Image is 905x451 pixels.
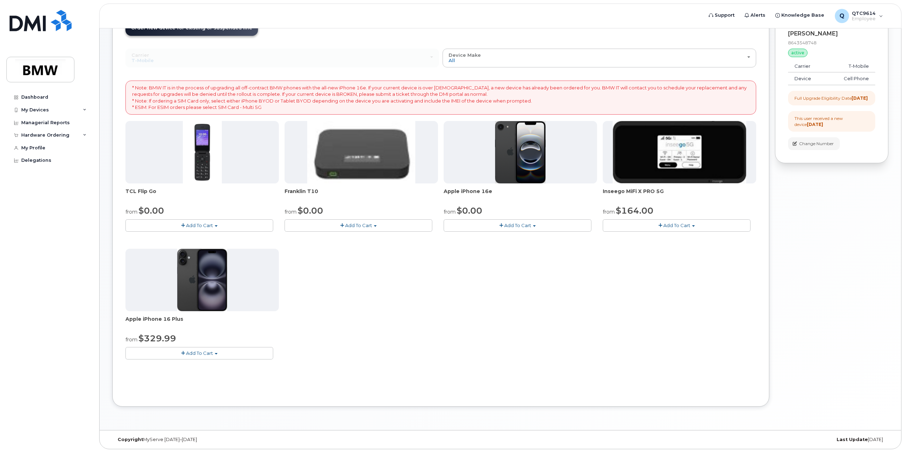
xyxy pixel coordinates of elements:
a: Support [704,8,740,22]
div: Full Upgrade Eligibility Date [794,95,868,101]
span: Employee [852,16,876,22]
div: [DATE] [630,437,888,442]
button: Add To Cart [444,219,591,232]
div: MyServe [DATE]–[DATE] [112,437,371,442]
strong: [DATE] [807,122,823,127]
div: [PERSON_NAME] [788,31,875,37]
span: Device Make [449,52,481,58]
button: Add To Cart [285,219,432,232]
span: $0.00 [457,205,482,216]
img: TCL_FLIP_MODE.jpg [183,121,222,183]
span: All [449,57,455,63]
span: $0.00 [298,205,323,216]
strong: [DATE] [851,95,868,101]
div: Franklin T10 [285,188,438,202]
iframe: Messenger Launcher [874,420,900,446]
span: $329.99 [139,333,176,343]
img: iphone_16_plus.png [177,249,227,311]
span: Knowledge Base [781,12,824,19]
div: active [788,49,808,57]
button: Change Number [788,137,840,150]
img: t10.jpg [307,121,415,183]
div: QTC9614 [830,9,888,23]
td: Carrier [788,60,826,73]
small: from [125,209,137,215]
button: Add To Cart [125,219,273,232]
span: Add To Cart [663,222,690,228]
small: from [285,209,297,215]
div: TCL Flip Go [125,188,279,202]
span: Q [839,12,844,20]
span: $0.00 [139,205,164,216]
span: Add To Cart [186,222,213,228]
span: Support [715,12,735,19]
div: This user received a new device [794,115,869,127]
button: Add To Cart [603,219,751,232]
div: Inseego MiFi X PRO 5G [603,188,756,202]
td: T-Mobile [826,60,875,73]
span: Add To Cart [345,222,372,228]
strong: Last Update [837,437,868,442]
img: iphone16e.png [495,121,546,183]
small: from [603,209,615,215]
td: Device [788,72,826,85]
button: Add To Cart [125,347,273,359]
img: cut_small_inseego_5G.jpg [613,121,746,183]
strong: Copyright [118,437,143,442]
a: Knowledge Base [770,8,829,22]
a: Alerts [740,8,770,22]
div: Apple iPhone 16 Plus [125,315,279,330]
div: Apple iPhone 16e [444,188,597,202]
span: Add To Cart [504,222,531,228]
span: Change Number [799,141,834,147]
span: QTC9614 [852,10,876,16]
small: from [444,209,456,215]
button: Device Make All [443,49,756,67]
span: Add To Cart [186,350,213,356]
td: Cell Phone [826,72,875,85]
span: Alerts [751,12,765,19]
div: 8643548748 [788,40,875,46]
small: from [125,336,137,343]
p: * Note: BMW IT is in the process of upgrading all off-contract BMW phones with the all-new iPhone... [132,84,749,111]
span: $164.00 [616,205,653,216]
